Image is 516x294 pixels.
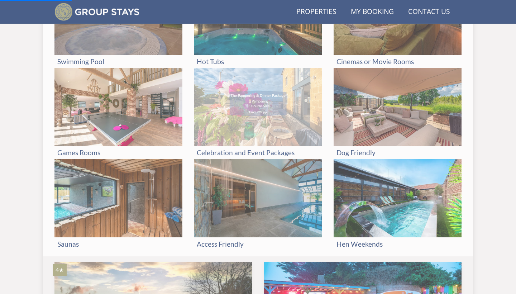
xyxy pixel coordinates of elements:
h3: Cinemas or Movie Rooms [336,58,459,65]
img: 'Saunas' - Large Group Accommodation Holiday Ideas [54,159,182,237]
h3: Swimming Pool [57,58,180,65]
a: 'Celebration and Event Packages' - Large Group Accommodation Holiday Ideas Celebration and Event ... [194,68,322,160]
img: 'Hen Weekends' - Large Group Accommodation Holiday Ideas [334,159,462,237]
img: 'Games Rooms' - Large Group Accommodation Holiday Ideas [54,68,182,146]
a: 'Saunas' - Large Group Accommodation Holiday Ideas Saunas [54,159,182,251]
a: Contact Us [405,4,453,20]
img: Group Stays [54,3,139,21]
h3: Saunas [57,240,180,248]
a: Properties [293,4,339,20]
img: 'Celebration and Event Packages' - Large Group Accommodation Holiday Ideas [194,68,322,146]
a: 'Games Rooms' - Large Group Accommodation Holiday Ideas Games Rooms [54,68,182,160]
a: 'Hen Weekends' - Large Group Accommodation Holiday Ideas Hen Weekends [334,159,462,251]
h3: Access Friendly [197,240,319,248]
span: BELLUS has a 4 star rating under the Quality in Tourism Scheme [56,266,64,274]
h3: Hot Tubs [197,58,319,65]
img: 'Dog Friendly' - Large Group Accommodation Holiday Ideas [334,68,462,146]
a: My Booking [348,4,397,20]
h3: Dog Friendly [336,149,459,156]
img: 'Access Friendly' - Large Group Accommodation Holiday Ideas [194,159,322,237]
a: 'Access Friendly' - Large Group Accommodation Holiday Ideas Access Friendly [194,159,322,251]
a: 'Dog Friendly' - Large Group Accommodation Holiday Ideas Dog Friendly [334,68,462,160]
h3: Games Rooms [57,149,180,156]
h3: Celebration and Event Packages [197,149,319,156]
h3: Hen Weekends [336,240,459,248]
